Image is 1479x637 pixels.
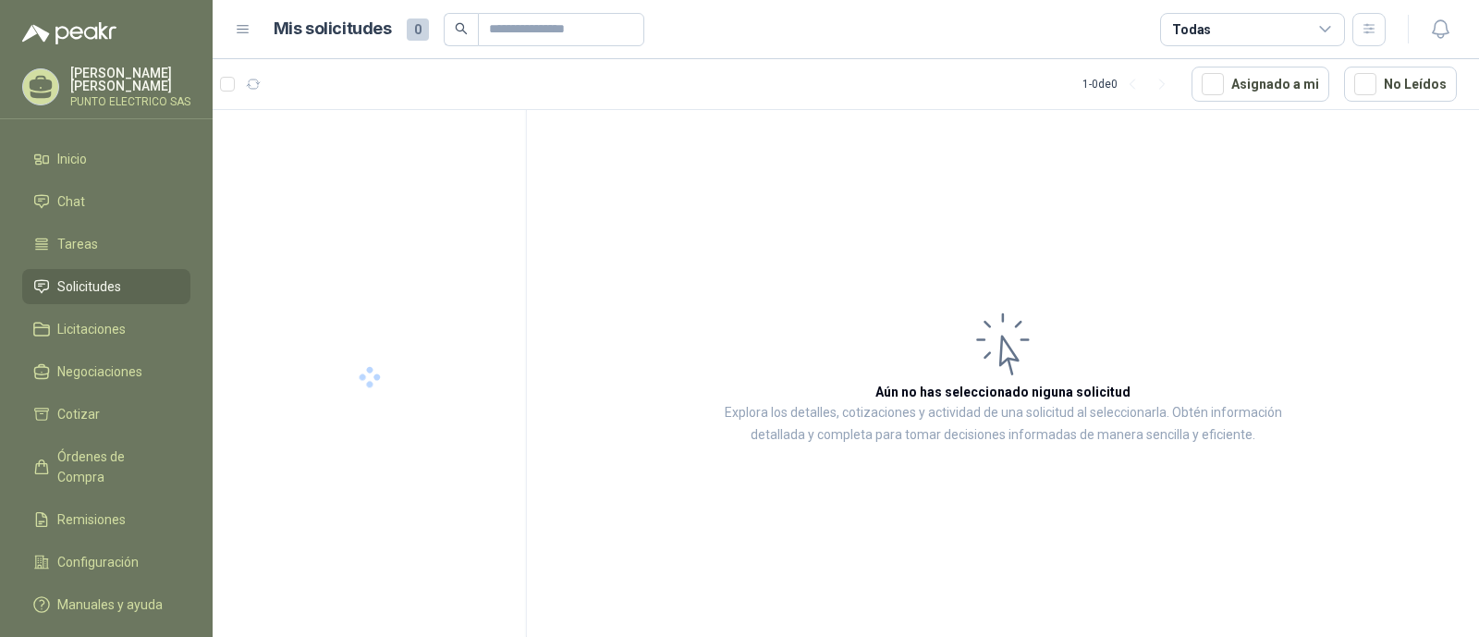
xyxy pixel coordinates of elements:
span: Tareas [57,234,98,254]
a: Solicitudes [22,269,190,304]
a: Remisiones [22,502,190,537]
span: Cotizar [57,404,100,424]
span: Chat [57,191,85,212]
span: search [455,22,468,35]
span: 0 [407,18,429,41]
a: Chat [22,184,190,219]
span: Remisiones [57,509,126,530]
a: Tareas [22,227,190,262]
span: Solicitudes [57,276,121,297]
span: Configuración [57,552,139,572]
img: Logo peakr [22,22,116,44]
div: 1 - 0 de 0 [1082,69,1177,99]
h3: Aún no has seleccionado niguna solicitud [875,382,1131,402]
a: Licitaciones [22,312,190,347]
button: Asignado a mi [1192,67,1329,102]
a: Negociaciones [22,354,190,389]
span: Negociaciones [57,361,142,382]
button: No Leídos [1344,67,1457,102]
a: Cotizar [22,397,190,432]
h1: Mis solicitudes [274,16,392,43]
p: Explora los detalles, cotizaciones y actividad de una solicitud al seleccionarla. Obtén informaci... [712,402,1294,447]
span: Inicio [57,149,87,169]
div: Todas [1172,19,1211,40]
p: [PERSON_NAME] [PERSON_NAME] [70,67,190,92]
span: Licitaciones [57,319,126,339]
a: Configuración [22,545,190,580]
p: PUNTO ELECTRICO SAS [70,96,190,107]
a: Inicio [22,141,190,177]
a: Órdenes de Compra [22,439,190,495]
span: Manuales y ayuda [57,594,163,615]
a: Manuales y ayuda [22,587,190,622]
span: Órdenes de Compra [57,447,173,487]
